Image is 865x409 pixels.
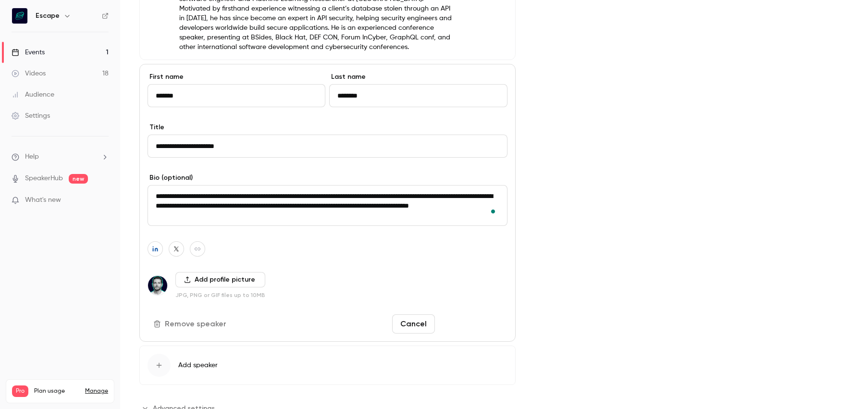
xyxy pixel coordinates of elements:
button: Add profile picture [175,272,265,287]
p: JPG, PNG or GIF files up to 10MB [175,291,265,299]
a: SpeakerHub [25,174,63,184]
label: Bio (optional) [148,173,507,183]
h6: Escape [36,11,60,21]
li: help-dropdown-opener [12,152,109,162]
textarea: To enrich screen reader interactions, please activate Accessibility in Grammarly extension settings [148,185,507,226]
div: Events [12,48,45,57]
label: First name [148,72,325,82]
button: Save changes [439,314,507,334]
span: Add speaker [178,360,218,370]
img: Escape [12,8,27,24]
div: Videos [12,69,46,78]
button: Add speaker [139,346,516,385]
span: new [69,174,88,184]
iframe: Noticeable Trigger [97,196,109,205]
span: Pro [12,385,28,397]
button: Cancel [392,314,435,334]
button: Remove speaker [148,314,234,334]
div: Settings [12,111,50,121]
span: What's new [25,195,61,205]
label: Last name [329,72,507,82]
label: Title [148,123,507,132]
span: Help [25,152,39,162]
img: Antoine Carossio [148,276,167,295]
div: Audience [12,90,54,99]
a: Manage [85,387,108,395]
span: Plan usage [34,387,79,395]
